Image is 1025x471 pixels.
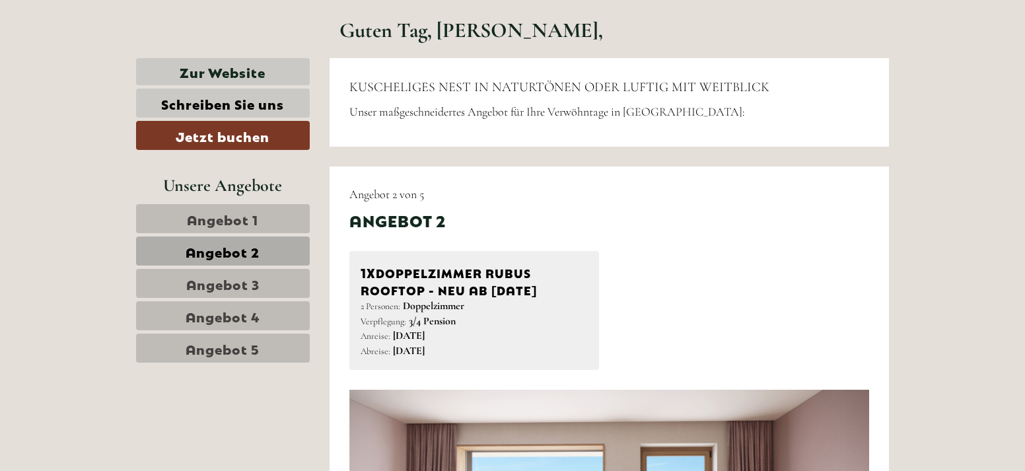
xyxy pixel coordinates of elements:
small: 2 Personen: [361,301,400,312]
a: Zur Website [136,58,310,85]
span: Angebot 4 [186,307,260,325]
a: Jetzt buchen [136,121,310,150]
small: 17:32 [20,64,188,73]
small: Anreise: [361,330,390,342]
span: Unser maßgeschneidertes Angebot für Ihre Verwöhntage in [GEOGRAPHIC_DATA]: [349,104,745,119]
a: Schreiben Sie uns [136,89,310,118]
div: Angebot 2 [349,209,446,231]
span: Angebot 2 von 5 [349,187,424,201]
b: 1x [361,262,376,281]
div: Guten Tag, wie können wir Ihnen helfen? [10,36,194,76]
small: Abreise: [361,345,390,357]
b: [DATE] [393,329,425,342]
button: Senden [428,342,520,371]
b: 3/4 Pension [409,314,456,328]
b: Doppelzimmer [403,299,464,312]
div: [GEOGRAPHIC_DATA] [20,38,188,49]
h1: Guten Tag, [PERSON_NAME], [339,18,603,42]
span: KUSCHELIGES NEST IN NATURTÖNEN ODER LUFTIG MIT WEITBLICK [349,79,769,95]
div: [DATE] [236,10,284,32]
span: Angebot 2 [186,242,260,260]
small: Verpflegung: [361,316,406,327]
span: Angebot 1 [187,209,258,228]
b: [DATE] [393,344,425,357]
span: Angebot 5 [186,339,260,357]
div: Unsere Angebote [136,173,310,198]
span: Angebot 3 [186,274,260,293]
div: Doppelzimmer RUBUS ROOFTOP - Neu ab [DATE] [361,262,588,298]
